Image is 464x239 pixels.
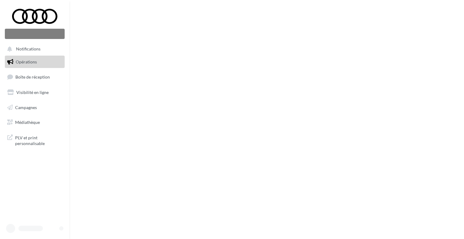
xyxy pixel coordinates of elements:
a: Opérations [4,56,66,68]
a: Visibilité en ligne [4,86,66,99]
a: Médiathèque [4,116,66,129]
a: Boîte de réception [4,70,66,83]
span: Campagnes [15,105,37,110]
span: PLV et print personnalisable [15,134,62,147]
span: Notifications [16,47,40,52]
span: Visibilité en ligne [16,90,49,95]
a: PLV et print personnalisable [4,131,66,149]
span: Opérations [16,59,37,64]
div: Nouvelle campagne [5,29,65,39]
a: Campagnes [4,101,66,114]
span: Médiathèque [15,120,40,125]
span: Boîte de réception [15,74,50,79]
